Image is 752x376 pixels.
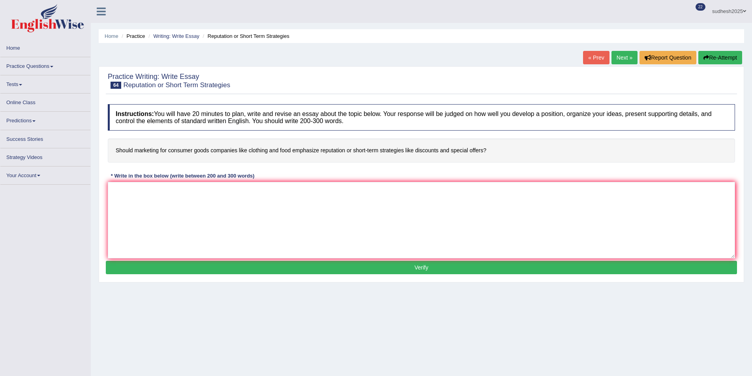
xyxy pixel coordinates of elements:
[105,33,118,39] a: Home
[0,148,90,164] a: Strategy Videos
[583,51,609,64] a: « Prev
[153,33,199,39] a: Writing: Write Essay
[201,32,289,40] li: Reputation or Short Term Strategies
[0,112,90,127] a: Predictions
[0,130,90,146] a: Success Stories
[0,166,90,182] a: Your Account
[111,82,121,89] span: 64
[698,51,742,64] button: Re-Attempt
[0,94,90,109] a: Online Class
[108,138,735,163] h4: Should marketing for consumer goods companies like clothing and food emphasize reputation or shor...
[639,51,696,64] button: Report Question
[611,51,638,64] a: Next »
[106,261,737,274] button: Verify
[108,73,230,89] h2: Practice Writing: Write Essay
[0,75,90,91] a: Tests
[108,172,257,180] div: * Write in the box below (write between 200 and 300 words)
[108,104,735,131] h4: You will have 20 minutes to plan, write and revise an essay about the topic below. Your response ...
[0,57,90,73] a: Practice Questions
[116,110,154,117] b: Instructions:
[0,39,90,54] a: Home
[123,81,230,89] small: Reputation or Short Term Strategies
[696,3,705,11] span: 22
[120,32,145,40] li: Practice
